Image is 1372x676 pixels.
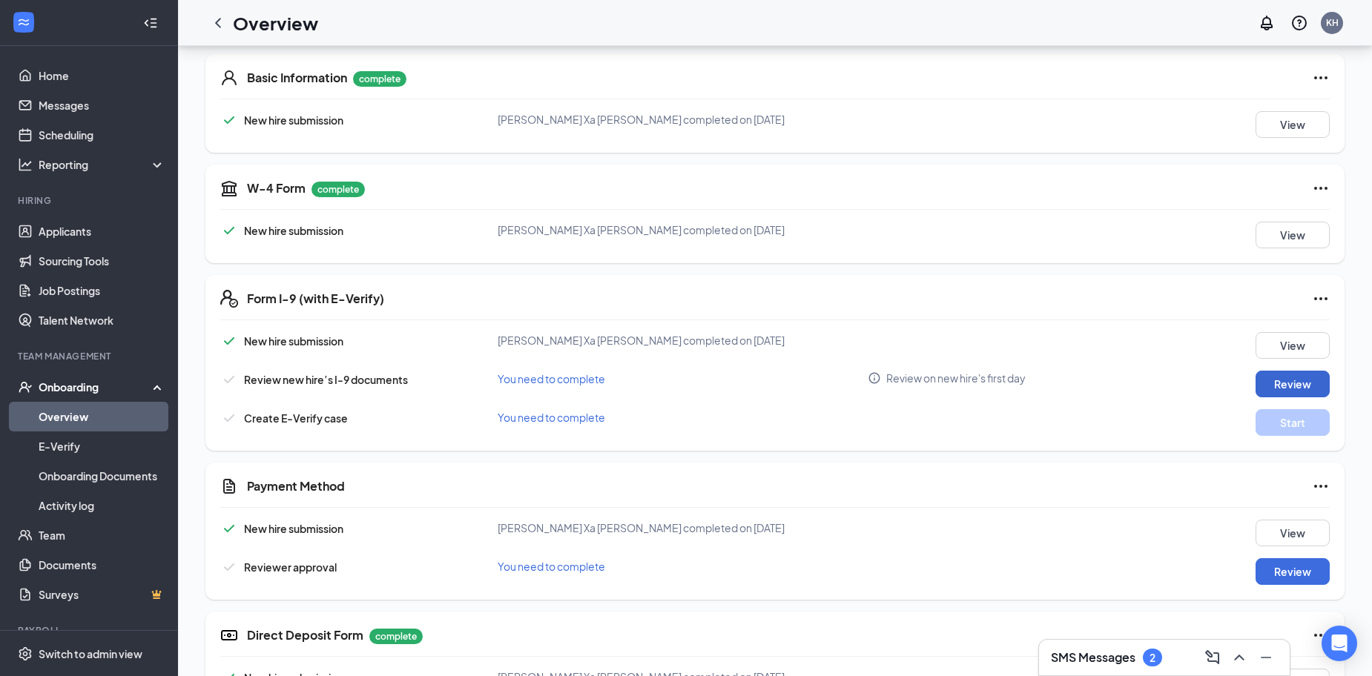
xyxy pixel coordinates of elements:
[39,380,153,394] div: Onboarding
[1201,646,1224,669] button: ComposeMessage
[39,120,165,150] a: Scheduling
[1230,649,1248,666] svg: ChevronUp
[220,69,238,87] svg: User
[1326,16,1339,29] div: KH
[39,305,165,335] a: Talent Network
[1312,626,1330,644] svg: Ellipses
[886,371,1026,385] span: Review on new hire's first day
[39,646,142,661] div: Switch to admin view
[18,380,33,394] svg: UserCheck
[244,560,337,574] span: Reviewer approval
[1312,290,1330,308] svg: Ellipses
[244,373,408,386] span: Review new hire’s I-9 documents
[220,558,238,576] svg: Checkmark
[1227,646,1251,669] button: ChevronUp
[39,216,165,246] a: Applicants
[220,626,238,644] svg: DirectDepositIcon
[1312,69,1330,87] svg: Ellipses
[1256,111,1330,138] button: View
[1256,371,1330,397] button: Review
[244,334,343,348] span: New hire submission
[247,70,347,86] h5: Basic Information
[498,560,605,573] span: You need to complete
[311,182,365,197] p: complete
[247,291,384,307] h5: Form I-9 (with E-Verify)
[39,246,165,276] a: Sourcing Tools
[16,15,31,30] svg: WorkstreamLogo
[244,411,348,425] span: Create E-Verify case
[1312,477,1330,495] svg: Ellipses
[143,16,158,30] svg: Collapse
[220,332,238,350] svg: Checkmark
[1150,652,1155,664] div: 2
[18,157,33,172] svg: Analysis
[244,113,343,127] span: New hire submission
[1256,520,1330,546] button: View
[247,478,345,494] h5: Payment Method
[244,224,343,237] span: New hire submission
[1322,626,1357,661] div: Open Intercom Messenger
[1256,332,1330,359] button: View
[1051,649,1135,666] h3: SMS Messages
[498,223,785,236] span: [PERSON_NAME] Xa [PERSON_NAME] completed on [DATE]
[220,371,238,388] svg: Checkmark
[868,371,881,385] svg: Info
[39,276,165,305] a: Job Postings
[209,14,227,32] svg: ChevronLeft
[18,350,162,362] div: Team Management
[369,629,423,644] p: complete
[220,409,238,427] svg: Checkmark
[233,10,318,36] h1: Overview
[498,521,785,534] span: [PERSON_NAME] Xa [PERSON_NAME] completed on [DATE]
[244,522,343,535] span: New hire submission
[498,372,605,385] span: You need to complete
[1256,409,1330,436] button: Start
[39,402,165,431] a: Overview
[39,580,165,609] a: SurveysCrown
[39,491,165,520] a: Activity log
[247,627,363,643] h5: Direct Deposit Form
[18,624,162,637] div: Payroll
[39,550,165,580] a: Documents
[1254,646,1278,669] button: Minimize
[353,71,406,87] p: complete
[498,334,785,347] span: [PERSON_NAME] Xa [PERSON_NAME] completed on [DATE]
[39,431,165,461] a: E-Verify
[498,113,785,126] span: [PERSON_NAME] Xa [PERSON_NAME] completed on [DATE]
[220,179,238,197] svg: TaxGovernmentIcon
[498,411,605,424] span: You need to complete
[18,194,162,207] div: Hiring
[39,61,165,90] a: Home
[39,461,165,491] a: Onboarding Documents
[18,646,33,661] svg: Settings
[220,477,238,495] svg: CustomFormIcon
[1256,558,1330,585] button: Review
[1312,179,1330,197] svg: Ellipses
[220,520,238,537] svg: Checkmark
[220,290,238,308] svg: FormI9EVerifyIcon
[39,90,165,120] a: Messages
[1256,222,1330,248] button: View
[220,111,238,129] svg: Checkmark
[247,180,306,196] h5: W-4 Form
[1258,14,1276,32] svg: Notifications
[1290,14,1308,32] svg: QuestionInfo
[39,157,166,172] div: Reporting
[220,222,238,239] svg: Checkmark
[39,520,165,550] a: Team
[1204,649,1221,666] svg: ComposeMessage
[1257,649,1275,666] svg: Minimize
